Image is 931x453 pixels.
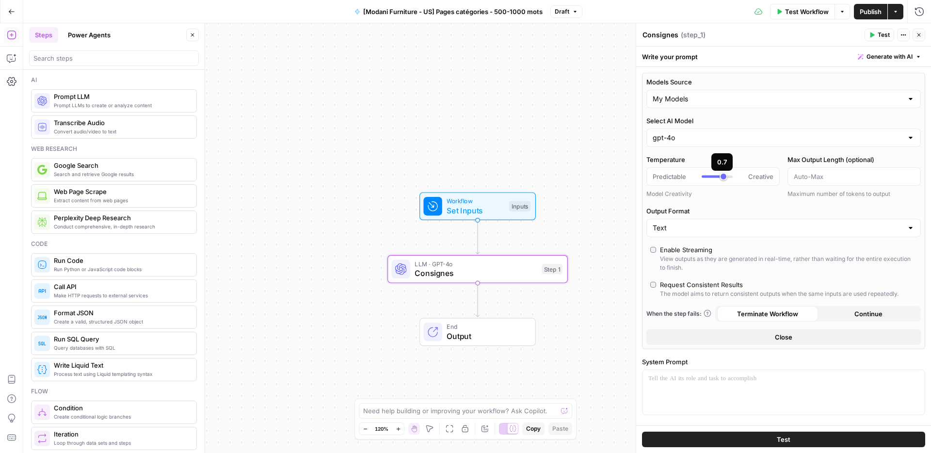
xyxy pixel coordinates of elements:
div: Model Creativity [646,190,780,198]
div: Maximum number of tokens to output [787,190,921,198]
span: Format JSON [54,308,189,318]
span: Perplexity Deep Research [54,213,189,223]
div: Ai [31,76,197,84]
span: Publish [860,7,882,16]
g: Edge from step_1 to end [476,283,479,317]
span: End [447,322,526,331]
span: Test [878,31,890,39]
span: Continue [854,309,883,319]
button: Publish [854,4,887,19]
span: Conduct comprehensive, in-depth research [54,223,189,230]
span: Make HTTP requests to external services [54,291,189,299]
button: Test Workflow [770,4,835,19]
span: Creative [748,172,773,181]
button: Copy [522,422,545,435]
span: Create a valid, structured JSON object [54,318,189,325]
span: Close [775,332,792,342]
button: Generate with AI [854,50,925,63]
span: Consignes [415,267,537,279]
div: Flow [31,387,197,396]
span: Prompt LLM [54,92,189,101]
span: Condition [54,403,189,413]
span: Query databases with SQL [54,344,189,352]
input: My Models [653,94,903,104]
button: Paste [548,422,572,435]
span: Google Search [54,161,189,170]
textarea: Consignes [642,30,678,40]
span: [Modani Furniture - US] Pages catégories - 500-1000 mots [363,7,543,16]
span: Transcribe Audio [54,118,189,128]
span: Terminate Workflow [737,309,798,319]
label: Max Output Length (optional) [787,155,921,164]
span: Process text using Liquid templating syntax [54,370,189,378]
div: LLM · GPT-4oConsignesStep 1 [387,255,568,283]
label: Output Format [646,206,921,216]
span: Call API [54,282,189,291]
span: Prompt LLMs to create or analyze content [54,101,189,109]
label: Models Source [646,77,921,87]
span: Write Liquid Text [54,360,189,370]
label: Temperature [646,155,780,164]
span: Convert audio/video to text [54,128,189,135]
span: Test [777,435,790,444]
div: View outputs as they are generated in real-time, rather than waiting for the entire execution to ... [660,255,917,272]
span: LLM · GPT-4o [415,259,537,268]
span: Output [447,330,526,342]
input: Enable StreamingView outputs as they are generated in real-time, rather than waiting for the enti... [650,247,656,253]
div: Request Consistent Results [660,280,743,290]
input: Auto-Max [794,172,915,181]
div: Write your prompt [636,47,931,66]
div: Inputs [509,201,530,211]
input: Text [653,223,903,233]
span: Draft [555,7,569,16]
span: Web Page Scrape [54,187,189,196]
button: Close [646,329,921,345]
input: gpt-4o [653,133,903,143]
input: Search steps [33,53,194,63]
span: Run Code [54,256,189,265]
g: Edge from start to step_1 [476,220,479,254]
a: When the step fails: [646,309,711,318]
div: WorkflowSet InputsInputs [387,192,568,220]
span: Generate with AI [867,52,913,61]
button: Test [642,432,925,447]
span: 120% [375,425,388,433]
span: Paste [552,424,568,433]
span: Run Python or JavaScript code blocks [54,265,189,273]
span: Extract content from web pages [54,196,189,204]
span: Predictable [653,172,686,181]
span: Loop through data sets and steps [54,439,189,447]
div: Web research [31,145,197,153]
span: Copy [526,424,541,433]
span: ( step_1 ) [681,30,706,40]
span: Workflow [447,196,504,206]
span: Search and retrieve Google results [54,170,189,178]
button: Draft [550,5,582,18]
input: Request Consistent ResultsThe model aims to return consistent outputs when the same inputs are us... [650,282,656,288]
span: Create conditional logic branches [54,413,189,421]
span: Set Inputs [447,205,504,216]
button: Steps [29,27,58,43]
button: [Modani Furniture - US] Pages catégories - 500-1000 mots [349,4,548,19]
div: The model aims to return consistent outputs when the same inputs are used repeatedly. [660,290,899,298]
button: Power Agents [62,27,116,43]
div: Enable Streaming [660,245,712,255]
div: Code [31,240,197,248]
label: System Prompt [642,357,925,367]
button: Continue [818,306,919,322]
label: Chat [642,423,925,433]
div: EndOutput [387,318,568,346]
span: Run SQL Query [54,334,189,344]
span: Test Workflow [785,7,829,16]
div: Step 1 [542,264,562,275]
div: 0.7 [717,157,727,167]
span: Iteration [54,429,189,439]
label: Select AI Model [646,116,921,126]
button: Test [865,29,894,41]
